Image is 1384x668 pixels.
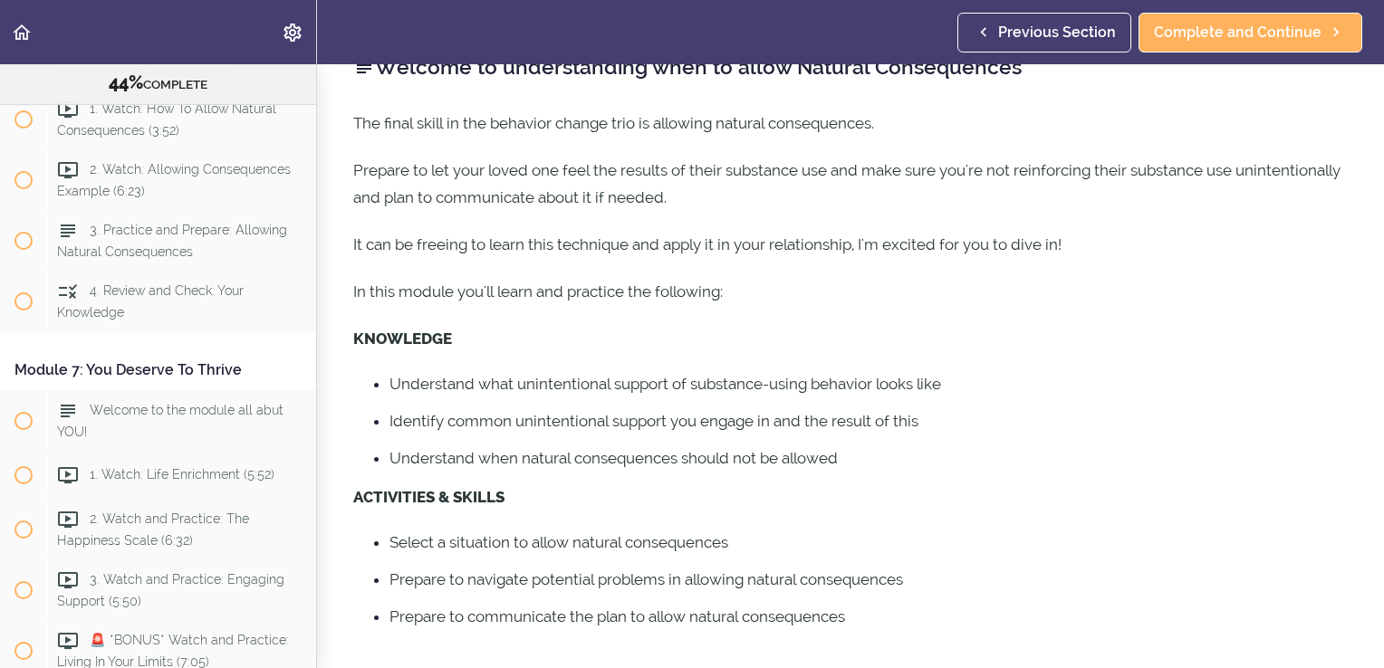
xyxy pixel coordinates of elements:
span: Identify common unintentional support you engage in and the result of this [389,412,918,430]
span: Previous Section [998,22,1116,43]
span: 3. Watch and Practice: Engaging Support (5:50) [57,572,284,607]
span: Complete and Continue [1154,22,1322,43]
div: COMPLETE [23,72,293,95]
span: Understand when natural consequences should not be allowed [389,449,838,467]
span: 2. Watch: Allowing Consequences Example (6:23) [57,162,291,197]
strong: KNOWLEDGE [353,329,452,348]
span: Select a situation to allow natural consequences [389,533,728,551]
span: 3. Practice and Prepare: Allowing Natural Consequences [57,223,287,258]
strong: ACTIVITIES & SKILLS [353,488,505,506]
h2: Welcome to understanding when to allow Natural Consequences [353,52,1348,82]
span: It can be freeing to learn this technique and apply it in your relationship, I'm excited for you ... [353,235,1062,253]
span: 🚨 *BONUS* Watch and Practice: Living In Your Limits (7:05) [57,633,289,668]
span: 4. Review and Check: Your Knowledge [57,283,244,319]
span: 1. Watch: How To Allow Natural Consequences (3:52) [57,101,276,137]
span: Prepare to navigate potential problems in allowing natural consequences [389,570,903,588]
a: Complete and Continue [1139,13,1362,52]
span: 44% [109,72,143,93]
svg: Back to course curriculum [11,22,33,43]
span: Understand what unintentional support of substance-using behavior looks like [389,375,941,393]
a: Previous Section [957,13,1131,52]
span: 2. Watch and Practice: The Happiness Scale (6:32) [57,511,249,547]
span: Welcome to the module all abut YOU! [57,403,284,438]
span: Prepare to let your loved one feel the results of their substance use and make sure you're not re... [353,161,1341,206]
span: Prepare to communicate the plan to allow natural consequences [389,607,845,625]
span: 1. Watch: Life Enrichment (5:52) [90,467,274,482]
span: The final skill in the behavior change trio is allowing natural consequences. [353,114,874,132]
svg: Settings Menu [282,22,303,43]
span: In this module you'll learn and practice the following: [353,282,723,301]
